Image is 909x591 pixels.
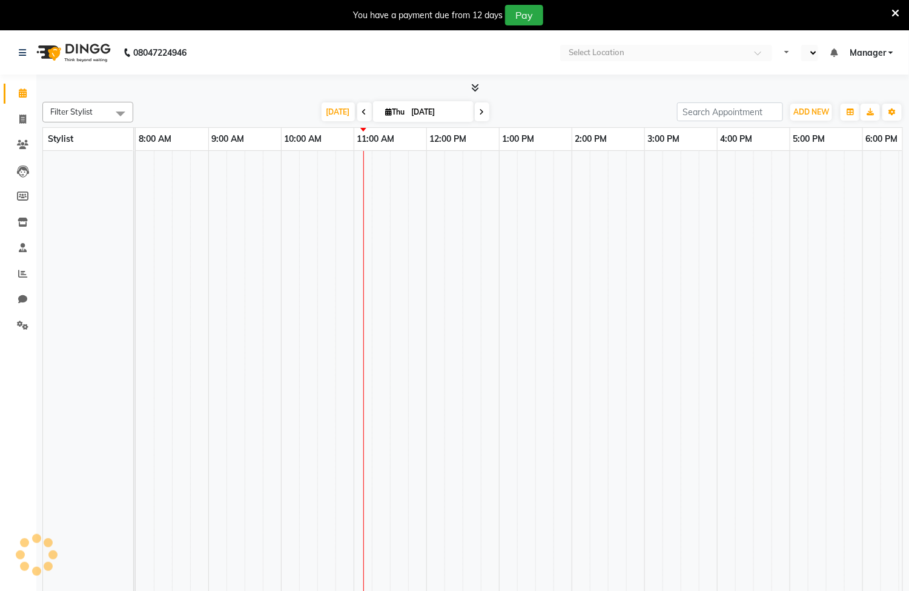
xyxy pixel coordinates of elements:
[353,9,503,22] div: You have a payment due from 12 days
[133,36,187,70] b: 08047224946
[48,133,73,144] span: Stylist
[790,104,832,121] button: ADD NEW
[209,130,248,148] a: 9:00 AM
[505,5,543,25] button: Pay
[793,107,829,116] span: ADD NEW
[645,130,683,148] a: 3:00 PM
[850,47,886,59] span: Manager
[572,130,610,148] a: 2:00 PM
[718,130,756,148] a: 4:00 PM
[136,130,174,148] a: 8:00 AM
[790,130,828,148] a: 5:00 PM
[408,103,469,121] input: 2025-09-04
[31,36,114,70] img: logo
[383,107,408,116] span: Thu
[500,130,538,148] a: 1:00 PM
[569,47,624,59] div: Select Location
[677,102,783,121] input: Search Appointment
[322,102,355,121] span: [DATE]
[50,107,93,116] span: Filter Stylist
[282,130,325,148] a: 10:00 AM
[863,130,901,148] a: 6:00 PM
[427,130,470,148] a: 12:00 PM
[354,130,398,148] a: 11:00 AM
